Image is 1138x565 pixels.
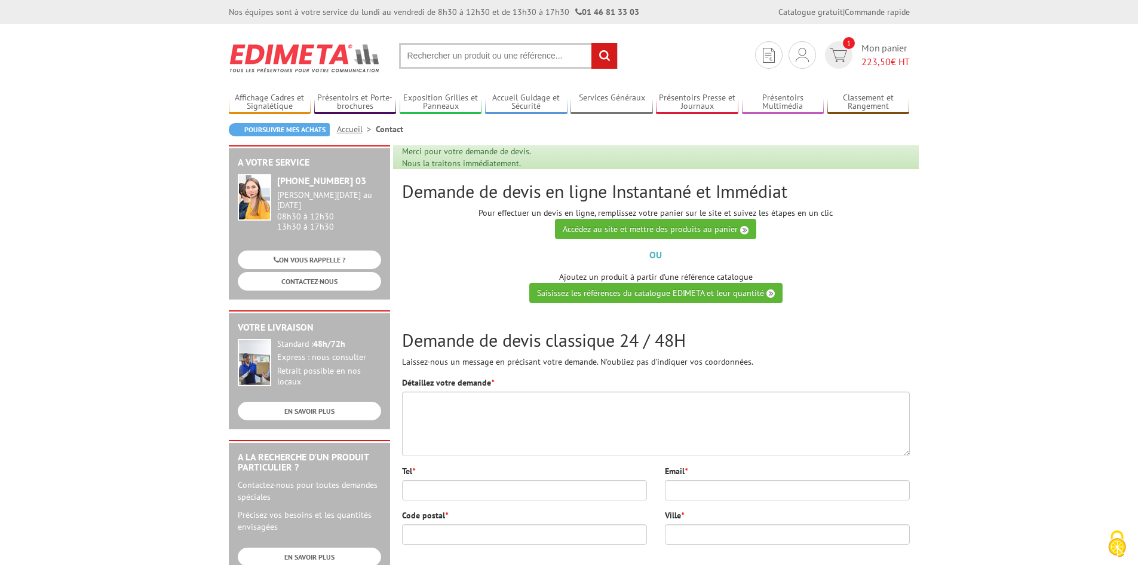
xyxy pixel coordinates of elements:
div: | [778,6,910,18]
span: 223,50 [861,56,891,68]
div: Standard : [277,339,381,350]
h2: Demande de devis classique 24 / 48H [402,330,910,350]
li: Contact [376,123,403,135]
a: Saisissez les références du catalogue EDIMETA et leur quantité [529,283,783,303]
a: Accueil [337,124,376,135]
label: Tel [402,465,415,477]
div: Nos équipes sont à votre service du lundi au vendredi de 8h30 à 12h30 et de 13h30 à 17h30 [229,6,639,18]
a: Exposition Grilles et Panneaux [400,93,482,112]
a: EN SAVOIR PLUS [238,402,381,420]
input: rechercher [591,43,617,69]
div: Merci pour votre demande de devis. Nous la traitons immédiatement. [393,145,919,169]
span: € HT [861,55,910,69]
input: Rechercher un produit ou une référence... [399,43,618,69]
label: Ville [665,509,684,521]
p: OU [402,248,910,262]
a: Accédez au site et mettre des produits au panier [555,219,756,239]
a: Affichage Cadres et Signalétique [229,93,311,112]
a: Poursuivre mes achats [229,123,330,136]
img: Cookies (fenêtre modale) [1102,529,1132,559]
p: Précisez vos besoins et les quantités envisagées [238,509,381,533]
img: devis rapide [796,48,809,62]
img: widget-livraison.jpg [238,339,271,386]
a: Accueil Guidage et Sécurité [485,93,568,112]
a: ON VOUS RAPPELLE ? [238,251,381,269]
strong: 01 46 81 33 03 [575,7,639,17]
a: Présentoirs et Porte-brochures [314,93,397,112]
img: angle-right.png [766,289,775,298]
p: Ajoutez un produit à partir d'une référence catalogue [402,271,910,303]
p: Pour effectuer un devis en ligne, remplissez votre panier sur le site et suivez les étapes en un ... [402,207,910,239]
p: Contactez-nous pour toutes demandes spéciales [238,479,381,503]
a: Catalogue gratuit [778,7,843,17]
a: Commande rapide [845,7,910,17]
a: Services Généraux [570,93,653,112]
img: Edimeta [229,36,381,80]
h2: A votre service [238,157,381,168]
div: 08h30 à 12h30 13h30 à 17h30 [277,190,381,231]
span: Mon panier [861,41,910,69]
h2: A la recherche d'un produit particulier ? [238,452,381,473]
h2: Votre livraison [238,322,381,333]
label: Détaillez votre demande [402,377,494,389]
div: Laissez-nous un message en précisant votre demande. N'oubliez pas d'indiquer vos coordonnées. [402,330,910,368]
button: Cookies (fenêtre modale) [1096,524,1138,565]
h2: Demande de devis en ligne Instantané et Immédiat [402,181,910,201]
div: Retrait possible en nos locaux [277,366,381,387]
a: CONTACTEZ-NOUS [238,272,381,291]
a: Classement et Rangement [827,93,910,112]
label: Code postal [402,509,448,521]
img: widget-service.jpg [238,174,271,221]
img: devis rapide [763,48,775,63]
div: Express : nous consulter [277,352,381,363]
strong: 48h/72h [313,338,345,349]
img: devis rapide [830,48,847,62]
a: Présentoirs Multimédia [742,93,824,112]
label: Email [665,465,688,477]
a: devis rapide 1 Mon panier 223,50€ HT [822,41,910,69]
strong: [PHONE_NUMBER] 03 [277,175,366,187]
a: Présentoirs Presse et Journaux [656,93,738,112]
img: angle-right.png [740,226,749,234]
span: 1 [843,37,855,49]
div: [PERSON_NAME][DATE] au [DATE] [277,190,381,210]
